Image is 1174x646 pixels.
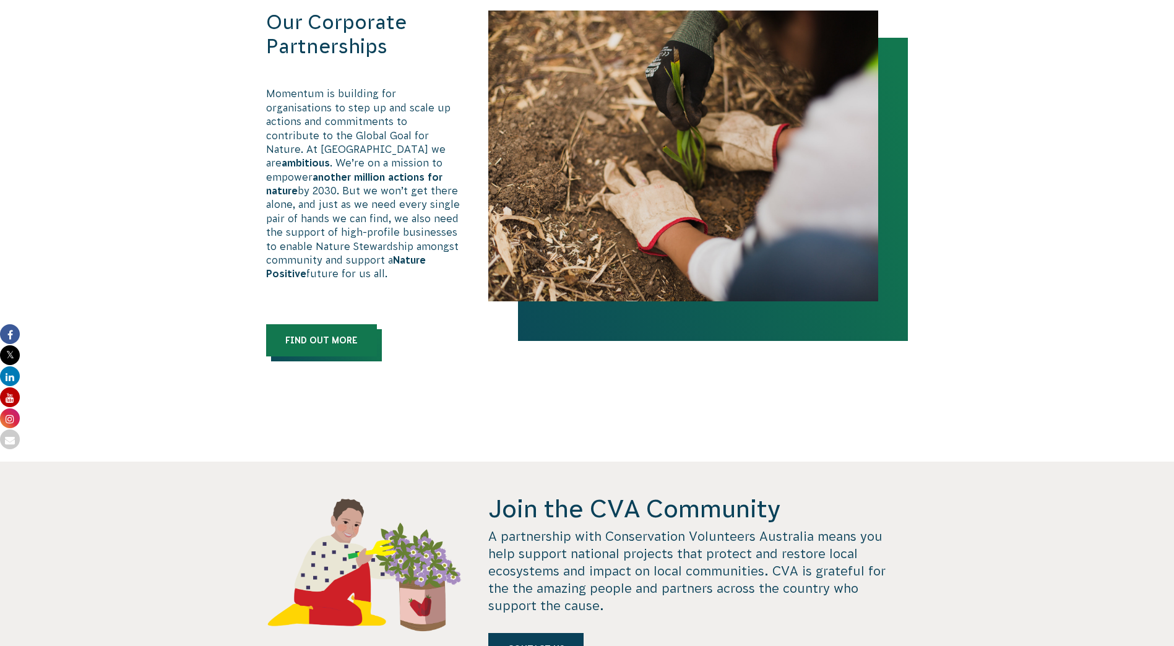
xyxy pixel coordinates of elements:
h3: Our Corporate Partnerships [266,11,463,59]
strong: another million actions for nature [266,171,442,196]
p: A partnership with Conservation Volunteers Australia means you help support national projects tha... [488,528,908,614]
h2: Join the CVA Community [488,493,908,525]
a: Find out more [266,324,377,356]
p: Momentum is building for organisations to step up and scale up actions and commitments to contrib... [266,87,463,280]
strong: ambitious [282,157,330,168]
